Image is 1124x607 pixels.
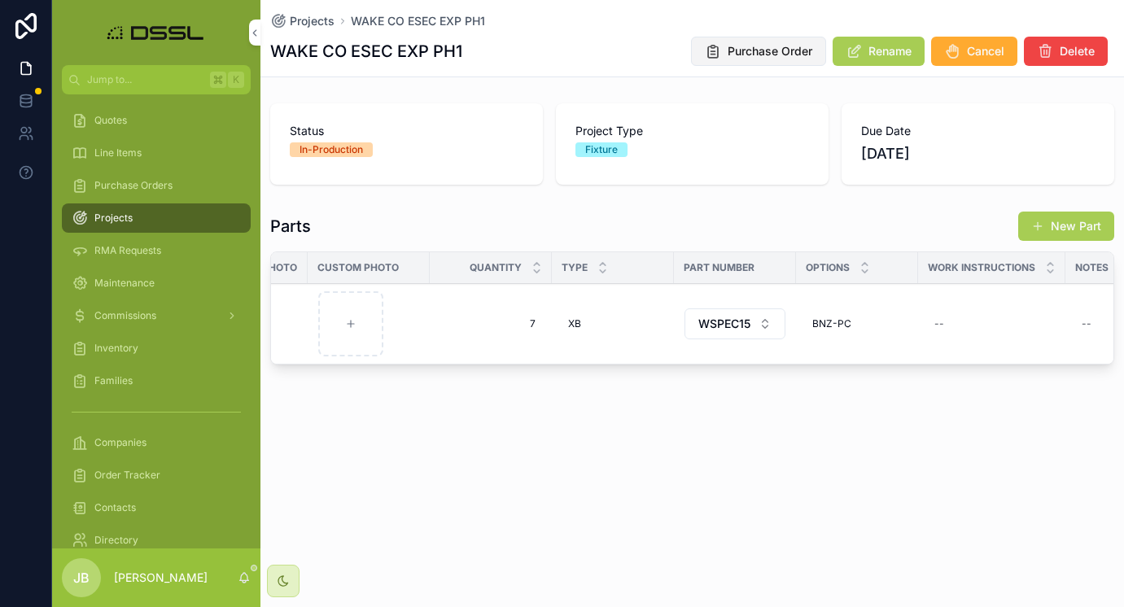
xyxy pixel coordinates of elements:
[1060,43,1095,59] span: Delete
[270,215,311,238] h1: Parts
[585,142,618,157] div: Fixture
[94,309,156,322] span: Commissions
[94,501,136,514] span: Contacts
[967,43,1004,59] span: Cancel
[52,94,260,548] div: scrollable content
[94,244,161,257] span: RMA Requests
[62,493,251,522] a: Contacts
[1082,317,1091,330] div: --
[62,461,251,490] a: Order Tracker
[94,146,142,159] span: Line Items
[62,269,251,298] a: Maintenance
[728,43,812,59] span: Purchase Order
[575,123,809,139] span: Project Type
[861,123,1095,139] span: Due Date
[351,13,485,29] a: WAKE CO ESEC EXP PH1
[62,203,251,233] a: Projects
[94,212,133,225] span: Projects
[94,179,173,192] span: Purchase Orders
[94,374,133,387] span: Families
[62,334,251,363] a: Inventory
[62,301,251,330] a: Commissions
[684,308,785,339] button: Select Button
[114,570,208,586] p: [PERSON_NAME]
[698,316,750,332] span: WSPEC15
[1018,212,1114,241] button: New Part
[62,106,251,135] a: Quotes
[62,138,251,168] a: Line Items
[446,317,536,330] span: 7
[270,40,462,63] h1: WAKE CO ESEC EXP PH1
[290,123,523,139] span: Status
[103,20,211,46] img: App logo
[317,261,399,274] span: Custom Photo
[812,317,851,330] span: BNZ-PC
[833,37,925,66] button: Rename
[684,261,754,274] span: Part Number
[806,261,850,274] span: Options
[62,65,251,94] button: Jump to...K
[691,37,826,66] button: Purchase Order
[300,142,363,157] div: In-Production
[94,436,147,449] span: Companies
[94,469,160,482] span: Order Tracker
[861,142,1095,165] span: [DATE]
[62,366,251,395] a: Families
[928,261,1035,274] span: Work Instructions
[470,261,522,274] span: Quantity
[562,261,588,274] span: Type
[1075,261,1109,274] span: Notes
[62,171,251,200] a: Purchase Orders
[931,37,1017,66] button: Cancel
[230,73,243,86] span: K
[568,317,581,330] span: XB
[270,13,335,29] a: Projects
[1024,37,1108,66] button: Delete
[73,568,90,587] span: JB
[87,73,203,86] span: Jump to...
[934,317,944,330] div: --
[290,13,335,29] span: Projects
[62,428,251,457] a: Companies
[94,277,155,290] span: Maintenance
[868,43,912,59] span: Rename
[94,342,138,355] span: Inventory
[62,236,251,265] a: RMA Requests
[94,114,127,127] span: Quotes
[62,526,251,555] a: Directory
[94,534,138,547] span: Directory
